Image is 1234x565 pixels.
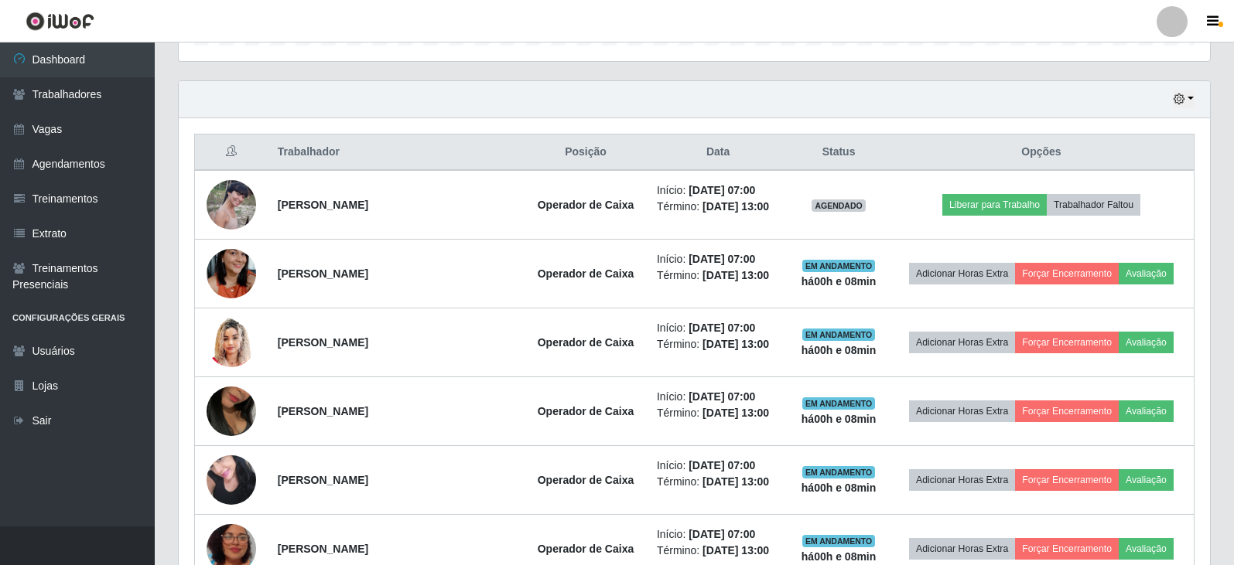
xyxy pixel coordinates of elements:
[702,338,769,350] time: [DATE] 13:00
[538,199,634,211] strong: Operador de Caixa
[889,134,1195,171] th: Opções
[524,134,648,171] th: Posição
[1015,538,1119,560] button: Forçar Encerramento
[909,332,1015,353] button: Adicionar Horas Extra
[1119,538,1174,560] button: Avaliação
[702,200,769,213] time: [DATE] 13:00
[657,458,779,474] li: Início:
[802,328,876,341] span: EM ANDAMENTO
[278,543,368,555] strong: [PERSON_NAME]
[657,320,779,336] li: Início:
[802,344,877,356] strong: há 00 h e 08 min
[538,336,634,349] strong: Operador de Caixa
[538,474,634,486] strong: Operador de Caixa
[657,199,779,215] li: Término:
[702,475,769,488] time: [DATE] 13:00
[657,267,779,284] li: Término:
[702,269,769,281] time: [DATE] 13:00
[909,263,1015,284] button: Adicionar Horas Extra
[802,275,877,288] strong: há 00 h e 08 min
[802,466,876,478] span: EM ANDAMENTO
[657,526,779,543] li: Início:
[648,134,788,171] th: Data
[278,336,368,349] strong: [PERSON_NAME]
[207,180,256,230] img: 1617198337870.jpeg
[1119,400,1174,422] button: Avaliação
[278,267,368,280] strong: [PERSON_NAME]
[207,367,256,455] img: 1698238099994.jpeg
[278,405,368,417] strong: [PERSON_NAME]
[689,322,755,334] time: [DATE] 07:00
[812,199,866,212] span: AGENDADO
[702,544,769,556] time: [DATE] 13:00
[689,528,755,540] time: [DATE] 07:00
[1015,263,1119,284] button: Forçar Encerramento
[657,543,779,559] li: Término:
[1047,194,1140,216] button: Trabalhador Faltou
[942,194,1047,216] button: Liberar para Trabalho
[1015,469,1119,491] button: Forçar Encerramento
[1119,263,1174,284] button: Avaliação
[657,336,779,352] li: Término:
[268,134,524,171] th: Trabalhador
[1119,332,1174,353] button: Avaliação
[657,405,779,421] li: Término:
[538,267,634,280] strong: Operador de Caixa
[1119,469,1174,491] button: Avaliação
[207,230,256,318] img: 1704159862807.jpeg
[26,12,94,31] img: CoreUI Logo
[802,260,876,272] span: EM ANDAMENTO
[657,251,779,267] li: Início:
[538,405,634,417] strong: Operador de Caixa
[689,184,755,196] time: [DATE] 07:00
[909,400,1015,422] button: Adicionar Horas Extra
[802,535,876,547] span: EM ANDAMENTO
[788,134,889,171] th: Status
[802,482,877,494] strong: há 00 h e 08 min
[207,311,256,373] img: 1756062304227.jpeg
[1015,400,1119,422] button: Forçar Encerramento
[538,543,634,555] strong: Operador de Caixa
[657,182,779,199] li: Início:
[689,459,755,471] time: [DATE] 07:00
[702,407,769,419] time: [DATE] 13:00
[207,447,256,512] img: 1746197830896.jpeg
[278,199,368,211] strong: [PERSON_NAME]
[1015,332,1119,353] button: Forçar Encerramento
[657,474,779,490] li: Término:
[278,474,368,486] strong: [PERSON_NAME]
[909,469,1015,491] button: Adicionar Horas Extra
[689,253,755,265] time: [DATE] 07:00
[802,413,877,425] strong: há 00 h e 08 min
[689,390,755,403] time: [DATE] 07:00
[657,389,779,405] li: Início:
[802,397,876,410] span: EM ANDAMENTO
[909,538,1015,560] button: Adicionar Horas Extra
[802,550,877,563] strong: há 00 h e 08 min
